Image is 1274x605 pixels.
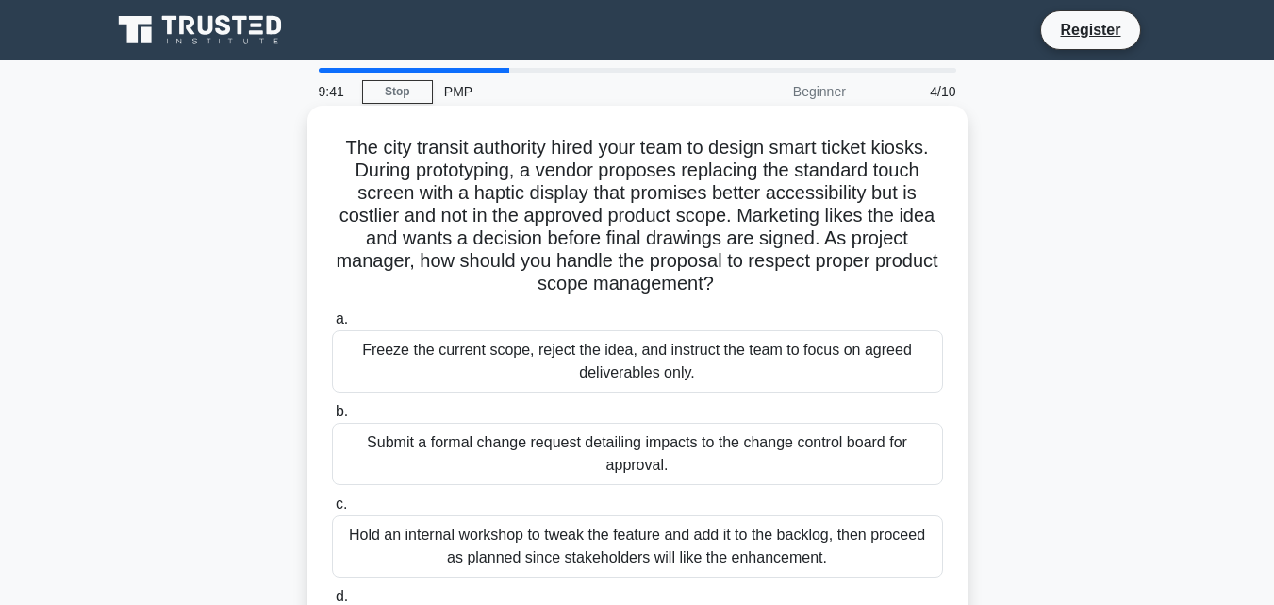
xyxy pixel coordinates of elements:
[332,330,943,393] div: Freeze the current scope, reject the idea, and instruct the team to focus on agreed deliverables ...
[336,588,348,604] span: d.
[332,515,943,578] div: Hold an internal workshop to tweak the feature and add it to the backlog, then proceed as planned...
[332,423,943,485] div: Submit a formal change request detailing impacts to the change control board for approval.
[336,311,348,327] span: a.
[433,73,692,110] div: PMP
[336,403,348,419] span: b.
[857,73,968,110] div: 4/10
[1049,18,1132,42] a: Register
[330,136,945,296] h5: The city transit authority hired your team to design smart ticket kiosks. During prototyping, a v...
[692,73,857,110] div: Beginner
[362,80,433,104] a: Stop
[336,496,347,512] span: c.
[307,73,362,110] div: 9:41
